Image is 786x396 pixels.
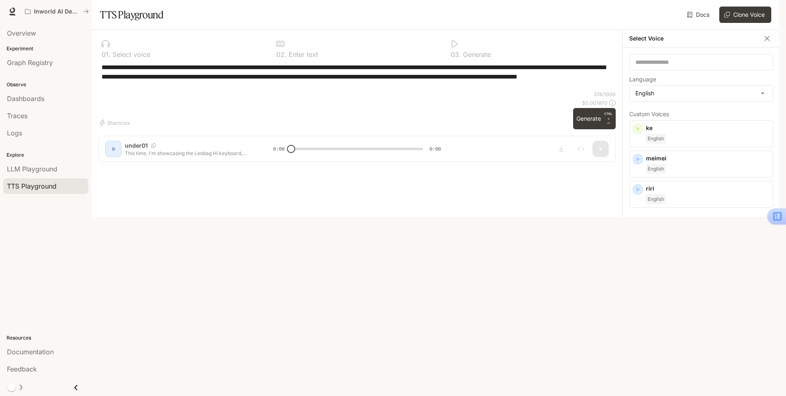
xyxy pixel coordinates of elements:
p: Enter text [287,51,318,58]
button: All workspaces [21,3,93,20]
p: Language [629,76,656,82]
p: 0 2 . [276,51,287,58]
span: English [646,164,666,174]
p: Inworld AI Demos [34,8,80,15]
p: ke [646,124,770,132]
span: English [646,194,666,204]
button: GenerateCTRL +⏎ [573,108,616,129]
p: ⏎ [604,111,612,126]
p: 0 1 . [102,51,111,58]
a: Docs [685,7,713,23]
p: riri [646,184,770,193]
div: English [630,85,773,101]
p: meimei [646,154,770,162]
p: Custom Voices [629,111,773,117]
button: Clone Voice [719,7,771,23]
p: 0 3 . [451,51,461,58]
span: English [646,134,666,144]
p: Generate [461,51,491,58]
button: Shortcuts [98,116,133,129]
h1: TTS Playground [100,7,163,23]
p: 374 / 1000 [594,91,616,98]
p: Select voice [111,51,150,58]
p: CTRL + [604,111,612,121]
